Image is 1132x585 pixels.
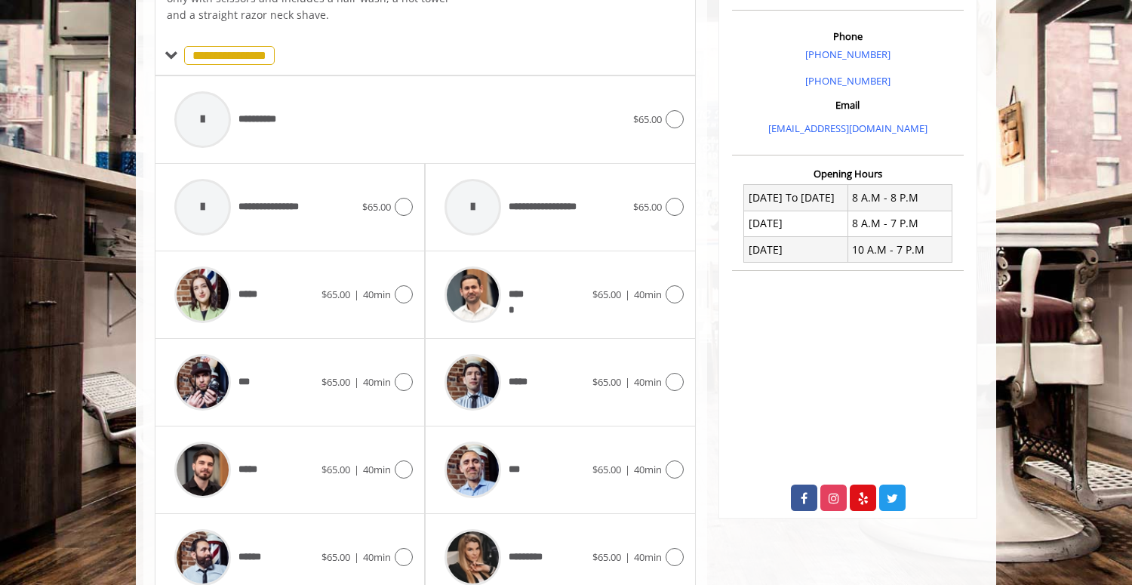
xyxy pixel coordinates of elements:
[354,288,359,301] span: |
[592,463,621,476] span: $65.00
[633,200,662,214] span: $65.00
[354,550,359,564] span: |
[354,375,359,389] span: |
[736,31,960,42] h3: Phone
[363,550,391,564] span: 40min
[625,550,630,564] span: |
[592,375,621,389] span: $65.00
[592,550,621,564] span: $65.00
[592,288,621,301] span: $65.00
[805,74,891,88] a: [PHONE_NUMBER]
[847,211,952,236] td: 8 A.M - 7 P.M
[805,48,891,61] a: [PHONE_NUMBER]
[321,550,350,564] span: $65.00
[736,100,960,110] h3: Email
[634,375,662,389] span: 40min
[744,211,848,236] td: [DATE]
[363,463,391,476] span: 40min
[321,463,350,476] span: $65.00
[744,185,848,211] td: [DATE] To [DATE]
[321,375,350,389] span: $65.00
[732,168,964,179] h3: Opening Hours
[768,122,927,135] a: [EMAIL_ADDRESS][DOMAIN_NAME]
[354,463,359,476] span: |
[625,375,630,389] span: |
[362,200,391,214] span: $65.00
[634,463,662,476] span: 40min
[634,288,662,301] span: 40min
[625,288,630,301] span: |
[363,288,391,301] span: 40min
[633,112,662,126] span: $65.00
[744,237,848,263] td: [DATE]
[363,375,391,389] span: 40min
[847,185,952,211] td: 8 A.M - 8 P.M
[321,288,350,301] span: $65.00
[625,463,630,476] span: |
[847,237,952,263] td: 10 A.M - 7 P.M
[634,550,662,564] span: 40min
